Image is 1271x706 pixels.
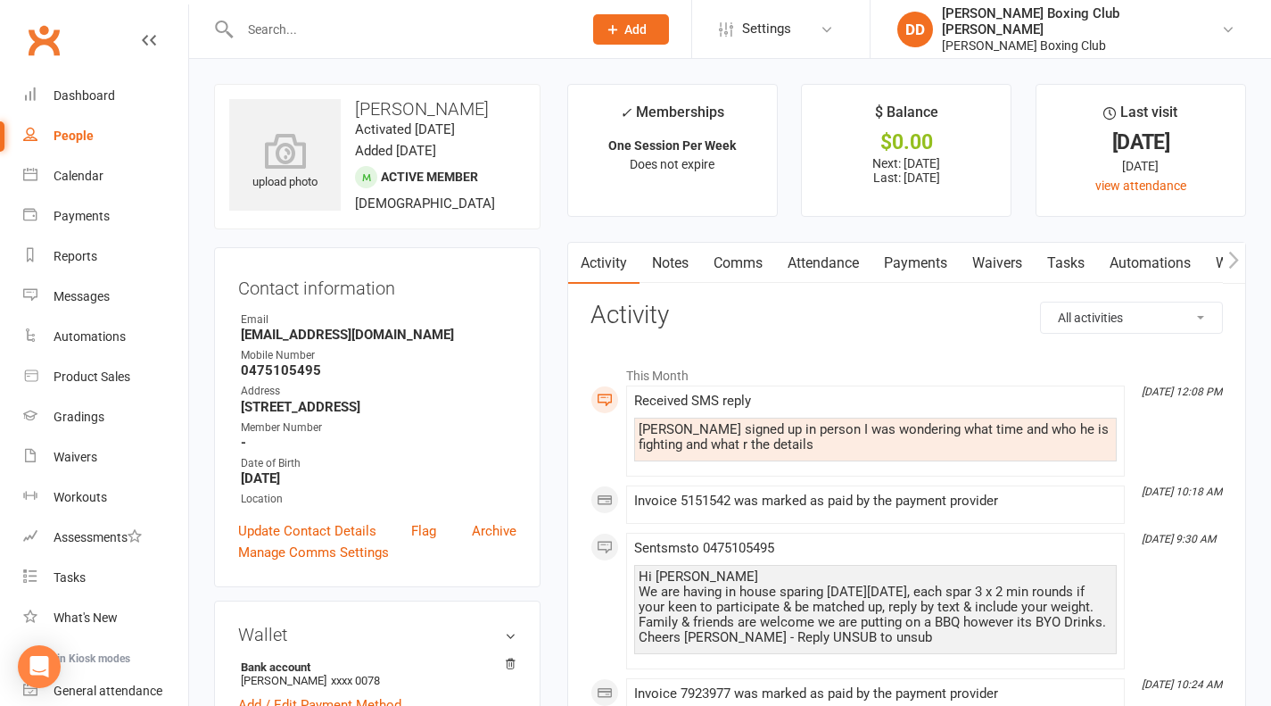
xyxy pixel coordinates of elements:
[23,397,188,437] a: Gradings
[639,569,1112,645] div: Hi [PERSON_NAME] We are having in house sparing [DATE][DATE], each spar 3 x 2 min rounds if your ...
[640,243,701,284] a: Notes
[1095,179,1186,193] a: view attendance
[54,129,94,143] div: People
[620,104,631,121] i: ✓
[23,76,188,116] a: Dashboard
[355,121,455,137] time: Activated [DATE]
[1142,533,1216,545] i: [DATE] 9:30 AM
[742,9,791,49] span: Settings
[54,88,115,103] div: Dashboard
[634,686,1117,702] div: Invoice 7923977 was marked as paid by the payment provider
[54,329,126,344] div: Automations
[775,243,871,284] a: Attendance
[241,347,516,364] div: Mobile Number
[54,530,142,544] div: Assessments
[897,12,933,47] div: DD
[411,520,436,542] a: Flag
[355,195,495,212] span: [DEMOGRAPHIC_DATA]
[238,658,516,690] li: [PERSON_NAME]
[639,422,1112,453] div: [PERSON_NAME] signed up in person I was wondering what time and who he is fighting and what r the...
[608,138,736,153] strong: One Session Per Week
[818,156,995,185] p: Next: [DATE] Last: [DATE]
[1142,678,1222,691] i: [DATE] 10:24 AM
[960,243,1035,284] a: Waivers
[593,14,669,45] button: Add
[241,455,516,472] div: Date of Birth
[875,101,938,133] div: $ Balance
[23,518,188,558] a: Assessments
[23,156,188,196] a: Calendar
[23,317,188,357] a: Automations
[1103,101,1177,133] div: Last visit
[241,383,516,400] div: Address
[634,540,774,556] span: Sent sms to 0475105495
[23,437,188,478] a: Waivers
[238,625,516,644] h3: Wallet
[23,196,188,237] a: Payments
[871,243,960,284] a: Payments
[241,327,516,343] strong: [EMAIL_ADDRESS][DOMAIN_NAME]
[54,684,162,698] div: General attendance
[355,143,436,159] time: Added [DATE]
[229,99,525,119] h3: [PERSON_NAME]
[472,520,516,542] a: Archive
[1035,243,1097,284] a: Tasks
[54,610,118,625] div: What's New
[54,410,104,424] div: Gradings
[238,520,376,542] a: Update Contact Details
[229,133,341,192] div: upload photo
[23,277,188,317] a: Messages
[241,311,516,328] div: Email
[23,598,188,638] a: What's New
[235,17,570,42] input: Search...
[238,542,389,563] a: Manage Comms Settings
[54,450,97,464] div: Waivers
[818,133,995,152] div: $0.00
[238,271,516,298] h3: Contact information
[1052,133,1229,152] div: [DATE]
[630,157,714,171] span: Does not expire
[1052,156,1229,176] div: [DATE]
[942,5,1221,37] div: [PERSON_NAME] Boxing Club [PERSON_NAME]
[54,370,130,384] div: Product Sales
[54,570,86,585] div: Tasks
[701,243,775,284] a: Comms
[241,419,516,436] div: Member Number
[21,18,66,62] a: Clubworx
[1142,486,1222,498] i: [DATE] 10:18 AM
[1142,386,1222,398] i: [DATE] 12:08 PM
[381,170,478,184] span: Active member
[590,357,1223,386] li: This Month
[568,243,640,284] a: Activity
[23,237,188,277] a: Reports
[54,289,110,303] div: Messages
[23,478,188,518] a: Workouts
[241,660,508,674] strong: Bank account
[241,399,516,415] strong: [STREET_ADDRESS]
[1097,243,1203,284] a: Automations
[23,357,188,397] a: Product Sales
[624,22,647,37] span: Add
[331,674,380,687] span: xxxx 0078
[241,470,516,486] strong: [DATE]
[54,169,103,183] div: Calendar
[54,490,107,504] div: Workouts
[23,116,188,156] a: People
[23,558,188,598] a: Tasks
[54,249,97,263] div: Reports
[241,362,516,378] strong: 0475105495
[634,394,1117,409] div: Received SMS reply
[54,209,110,223] div: Payments
[590,302,1223,329] h3: Activity
[241,435,516,451] strong: -
[942,37,1221,54] div: [PERSON_NAME] Boxing Club
[620,101,724,134] div: Memberships
[18,645,61,688] div: Open Intercom Messenger
[241,491,516,508] div: Location
[634,494,1117,509] div: Invoice 5151542 was marked as paid by the payment provider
